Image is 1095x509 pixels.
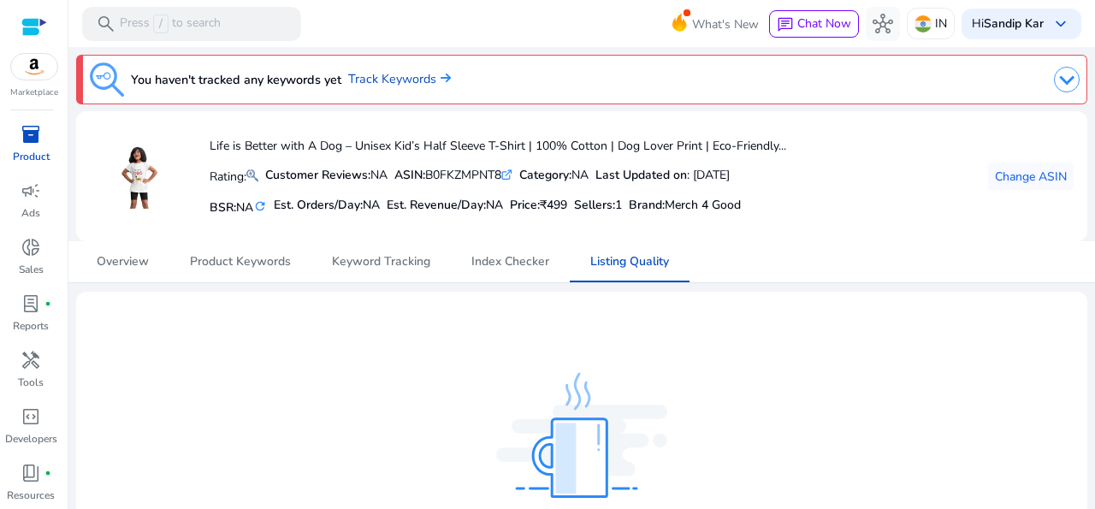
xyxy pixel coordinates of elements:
img: 611fU8dJPeL.jpg [109,145,174,209]
img: arrow-right.svg [436,73,451,83]
h5: Est. Orders/Day: [274,198,380,213]
img: amazon.svg [11,54,57,80]
span: ₹499 [540,197,567,213]
span: inventory_2 [21,124,41,145]
span: Listing Quality [590,256,669,268]
span: search [96,14,116,34]
span: / [153,15,169,33]
b: Category: [519,167,571,183]
span: Index Checker [471,256,549,268]
h5: Est. Revenue/Day: [387,198,503,213]
h5: Price: [510,198,567,213]
b: ASIN: [394,167,425,183]
b: Sandip Kar [984,15,1044,32]
p: IN [935,9,947,38]
p: Developers [5,431,57,447]
img: analysing_data.svg [496,372,667,498]
h3: You haven't tracked any keywords yet [131,69,341,90]
span: book_4 [21,463,41,483]
h5: BSR: [210,197,267,216]
span: NA [486,197,503,213]
h4: Life is Better with A Dog – Unisex Kid’s Half Sleeve T-Shirt | 100% Cotton | Dog Lover Print | Ec... [210,139,786,154]
p: Press to search [120,15,221,33]
p: Reports [13,318,49,334]
span: donut_small [21,237,41,257]
h5: : [629,198,741,213]
span: Chat Now [797,15,851,32]
a: Track Keywords [348,70,451,89]
div: NA [265,166,388,184]
div: NA [519,166,589,184]
p: Ads [21,205,40,221]
p: Sales [19,262,44,277]
span: Product Keywords [190,256,291,268]
span: NA [363,197,380,213]
span: chat [777,16,794,33]
span: Keyword Tracking [332,256,430,268]
span: Change ASIN [995,168,1067,186]
span: NA [236,199,253,216]
p: Rating: [210,165,258,186]
button: hub [866,7,900,41]
span: Overview [97,256,149,268]
span: keyboard_arrow_down [1051,14,1071,34]
img: in.svg [914,15,932,33]
span: code_blocks [21,406,41,427]
img: dropdown-arrow.svg [1054,67,1080,92]
span: handyman [21,350,41,370]
mat-icon: refresh [253,198,267,215]
button: chatChat Now [769,10,859,38]
div: B0FKZMPNT8 [394,166,512,184]
p: Resources [7,488,55,503]
span: lab_profile [21,293,41,314]
div: : [DATE] [595,166,730,184]
p: Hi [972,18,1044,30]
p: Product [13,149,50,164]
img: keyword-tracking.svg [90,62,124,97]
span: What's New [692,9,759,39]
h5: Sellers: [574,198,622,213]
span: hub [873,14,893,34]
span: Brand [629,197,662,213]
b: Last Updated on [595,167,687,183]
b: Customer Reviews: [265,167,370,183]
p: Tools [18,375,44,390]
span: fiber_manual_record [44,300,51,307]
span: campaign [21,181,41,201]
p: Marketplace [10,86,58,99]
button: Change ASIN [988,163,1074,190]
span: Merch 4 Good [665,197,741,213]
span: 1 [615,197,622,213]
span: fiber_manual_record [44,470,51,476]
